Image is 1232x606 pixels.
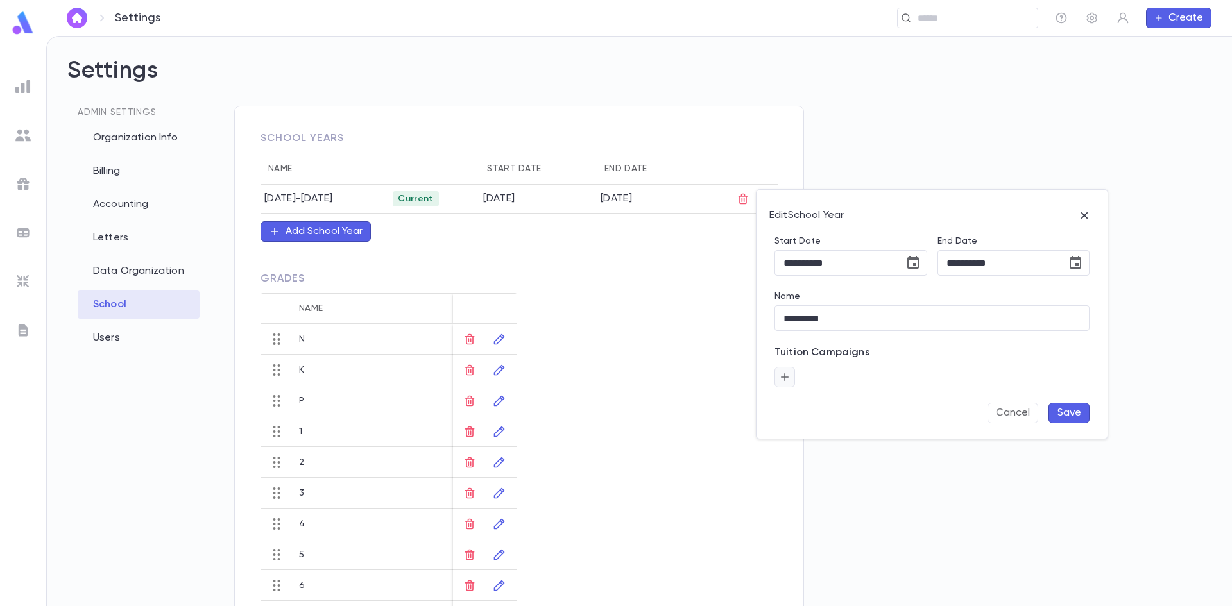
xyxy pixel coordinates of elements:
button: Choose date, selected date is Aug 25, 2025 [900,250,926,276]
p: Tuition Campaigns [774,346,870,367]
button: Cancel [988,403,1038,423]
label: Start Date [774,236,927,246]
label: End Date [937,236,1090,246]
label: Name [774,291,801,301]
button: Choose date, selected date is Jul 9, 2026 [1063,250,1088,276]
p: Edit School Year [769,209,844,222]
button: Save [1048,403,1090,423]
